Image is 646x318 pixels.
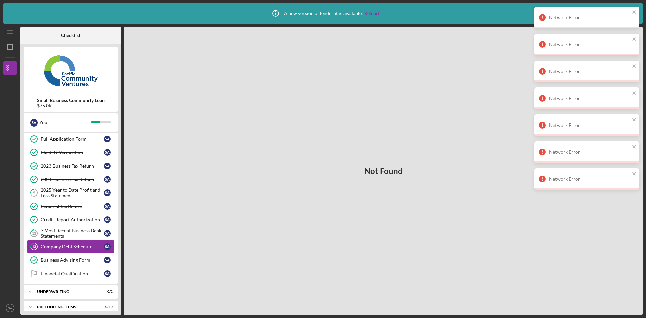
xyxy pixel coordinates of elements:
[104,149,111,156] div: S A
[27,267,114,280] a: Financial QualificationSA
[3,301,17,315] button: SA
[267,5,379,22] div: A new version of lenderfit is available.
[27,159,114,173] a: 2023 Business Tax ReturnSA
[41,217,104,222] div: Credit Report Authorization
[364,166,403,176] h3: Not Found
[104,270,111,277] div: S A
[104,216,111,223] div: S A
[104,136,111,142] div: S A
[27,146,114,159] a: Plaid ID VerificationSA
[104,203,111,210] div: S A
[8,306,12,310] text: SA
[632,144,637,150] button: close
[32,245,36,249] tspan: 13
[61,33,80,38] b: Checklist
[364,11,379,16] a: Reload
[32,231,36,236] tspan: 12
[549,69,630,74] div: Network Error
[104,176,111,183] div: S A
[104,257,111,263] div: S A
[632,117,637,123] button: close
[27,213,114,226] a: Credit Report AuthorizationSA
[549,122,630,128] div: Network Error
[30,119,38,127] div: S A
[27,226,114,240] a: 123 Most Recent Business Bank StatementsSA
[41,228,104,239] div: 3 Most Recent Business Bank Statements
[41,244,104,249] div: Company Debt Schedule
[27,253,114,267] a: Business Advising FormSA
[632,9,637,16] button: close
[41,177,104,182] div: 2024 Business Tax Return
[24,50,118,91] img: Product logo
[632,90,637,97] button: close
[39,117,91,128] div: You
[41,204,104,209] div: Personal Tax Return
[549,15,630,20] div: Network Error
[101,290,113,294] div: 0 / 2
[27,186,114,200] a: 92025 Year to Date Profit and Loss StatementSA
[632,36,637,43] button: close
[41,163,104,169] div: 2023 Business Tax Return
[104,243,111,250] div: S A
[27,173,114,186] a: 2024 Business Tax ReturnSA
[632,63,637,70] button: close
[549,42,630,47] div: Network Error
[549,96,630,101] div: Network Error
[27,240,114,253] a: 13Company Debt ScheduleSA
[101,305,113,309] div: 0 / 10
[27,200,114,213] a: Personal Tax ReturnSA
[104,189,111,196] div: S A
[41,257,104,263] div: Business Advising Form
[37,103,105,108] div: $75.0K
[41,187,104,198] div: 2025 Year to Date Profit and Loss Statement
[549,149,630,155] div: Network Error
[41,136,104,142] div: Full Application Form
[37,305,96,309] div: Prefunding Items
[549,176,630,182] div: Network Error
[27,132,114,146] a: Full Application FormSA
[37,290,96,294] div: Underwriting
[41,150,104,155] div: Plaid ID Verification
[632,171,637,177] button: close
[104,163,111,169] div: S A
[41,271,104,276] div: Financial Qualification
[33,191,35,195] tspan: 9
[37,98,105,103] b: Small Business Community Loan
[104,230,111,237] div: S A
